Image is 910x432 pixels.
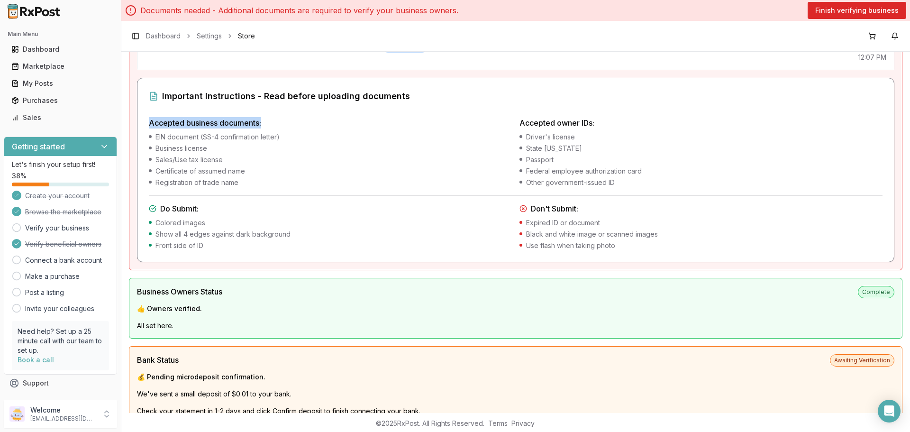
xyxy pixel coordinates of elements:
[519,218,883,228] li: Expired ID or document
[858,286,894,298] span: Complete
[519,166,883,176] li: Federal employee authorization card
[25,239,101,249] span: Verify beneficial owners
[137,304,894,313] p: 👍 Owners verified.
[25,304,94,313] a: Invite your colleagues
[519,241,883,250] li: Use flash when taking photo
[4,110,117,125] button: Sales
[11,79,109,88] div: My Posts
[23,395,55,405] span: Feedback
[519,155,883,165] li: Passport
[519,230,883,239] li: Black and white image or scanned images
[149,132,512,142] li: EIN document (SS-4 confirmation letter)
[4,76,117,91] button: My Posts
[4,392,117,409] button: Feedback
[197,31,222,41] a: Settings
[25,256,102,265] a: Connect a bank account
[25,191,90,201] span: Create your account
[11,113,109,122] div: Sales
[149,117,512,129] h4: Accepted business documents:
[519,117,883,129] h4: Accepted owner IDs:
[238,31,255,41] span: Store
[511,419,535,427] a: Privacy
[4,93,117,108] button: Purchases
[11,45,109,54] div: Dashboard
[149,178,512,187] li: Registration of trade name
[12,141,65,152] h3: Getting started
[140,5,458,16] p: Documents needed - Additional documents are required to verify your business owners.
[25,272,80,281] a: Make a purchase
[519,203,883,214] h4: Don't Submit:
[878,400,901,423] div: Open Intercom Messenger
[519,178,883,187] li: Other government-issued ID
[12,171,27,181] span: 38 %
[488,419,508,427] a: Terms
[25,207,101,217] span: Browse the marketplace
[149,218,512,228] li: Colored images
[11,96,109,105] div: Purchases
[830,354,894,367] span: Awaiting Verification
[149,166,512,176] li: Certificate of assumed name
[146,31,255,41] nav: breadcrumb
[8,75,113,92] a: My Posts
[149,90,883,103] div: Important Instructions - Read before uploading documents
[30,415,96,423] p: [EMAIL_ADDRESS][DOMAIN_NAME]
[519,144,883,153] li: State [US_STATE]
[808,2,906,19] button: Finish verifying business
[25,223,89,233] a: Verify your business
[137,354,179,366] span: Bank Status
[18,356,54,364] a: Book a call
[149,155,512,165] li: Sales/Use tax license
[137,286,222,297] span: Business Owners Status
[4,59,117,74] button: Marketplace
[4,375,117,392] button: Support
[25,288,64,297] a: Post a listing
[8,30,113,38] h2: Main Menu
[137,389,894,399] p: We've sent a small deposit of $0.01 to your bank.
[4,42,117,57] button: Dashboard
[137,321,894,331] p: All set here.
[9,406,25,422] img: User avatar
[8,109,113,126] a: Sales
[149,203,512,214] h4: Do Submit:
[146,31,181,41] a: Dashboard
[11,62,109,71] div: Marketplace
[137,372,894,382] p: 💰 Pending microdeposit confirmation.
[149,144,512,153] li: Business license
[8,41,113,58] a: Dashboard
[8,92,113,109] a: Purchases
[12,160,109,169] p: Let's finish your setup first!
[4,4,64,19] img: RxPost Logo
[30,405,96,415] p: Welcome
[519,132,883,142] li: Driver's license
[18,327,103,355] p: Need help? Set up a 25 minute call with our team to set up.
[149,230,512,239] li: Show all 4 edges against dark background
[8,58,113,75] a: Marketplace
[137,406,894,416] p: Check your statement in 1-2 days and click Confirm deposit to finish connecting your bank.
[149,241,512,250] li: Front side of ID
